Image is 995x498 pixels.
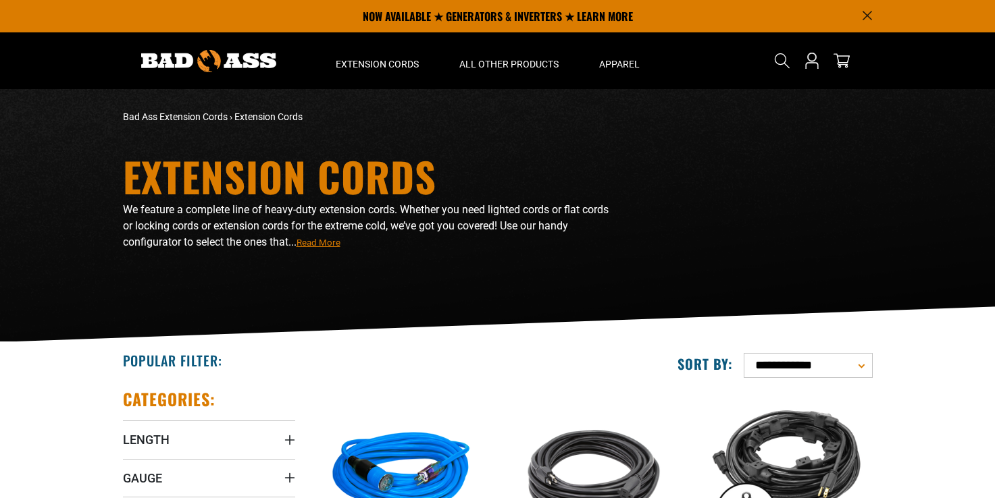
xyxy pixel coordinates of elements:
[230,111,232,122] span: ›
[336,58,419,70] span: Extension Cords
[234,111,303,122] span: Extension Cords
[678,355,733,372] label: Sort by:
[123,420,295,458] summary: Length
[141,50,276,72] img: Bad Ass Extension Cords
[123,156,616,196] h1: Extension Cords
[123,110,616,124] nav: breadcrumbs
[599,58,640,70] span: Apparel
[439,32,579,89] summary: All Other Products
[123,352,222,369] h2: Popular Filter:
[297,238,340,248] span: Read More
[123,389,216,410] h2: Categories:
[123,111,228,122] a: Bad Ass Extension Cords
[459,58,559,70] span: All Other Products
[579,32,660,89] summary: Apparel
[315,32,439,89] summary: Extension Cords
[123,459,295,497] summary: Gauge
[123,470,162,486] span: Gauge
[123,432,170,447] span: Length
[771,50,793,72] summary: Search
[123,202,616,250] p: We feature a complete line of heavy-duty extension cords. Whether you need lighted cords or flat ...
